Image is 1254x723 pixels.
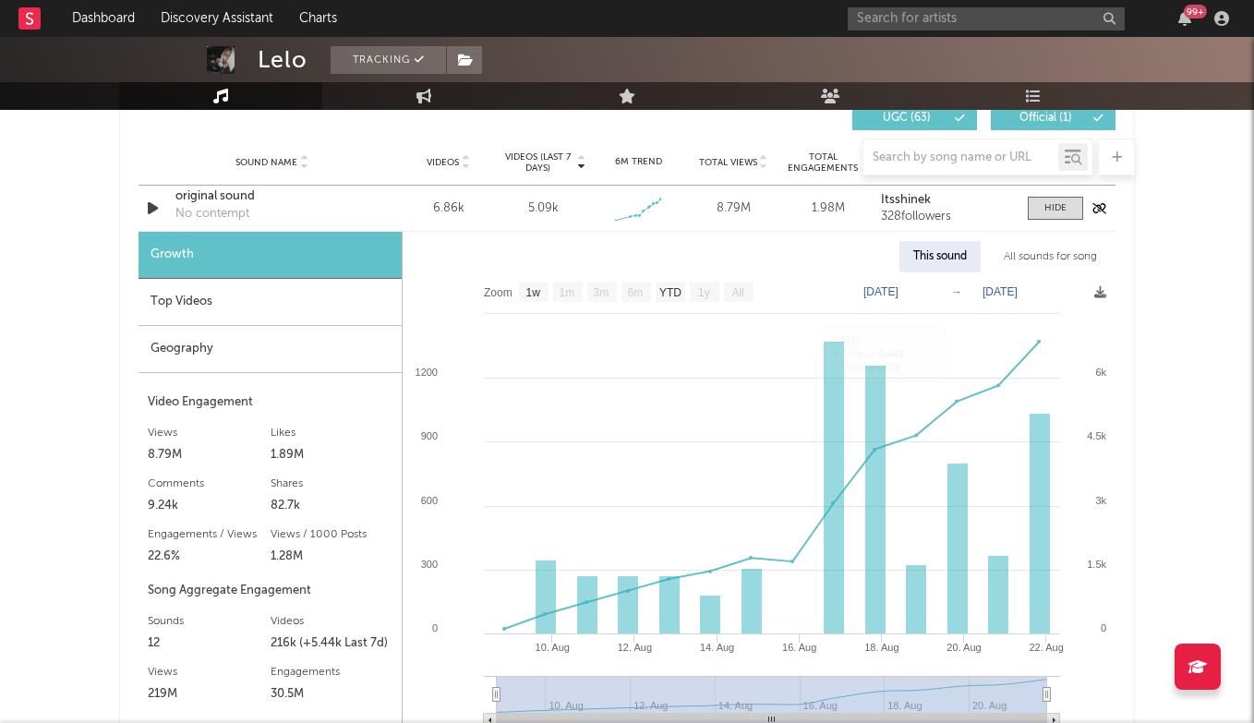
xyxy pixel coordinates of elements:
[594,286,609,299] text: 3m
[951,285,962,298] text: →
[1087,430,1106,441] text: 4.5k
[786,199,872,218] div: 1.98M
[139,232,402,279] div: Growth
[731,286,743,299] text: All
[148,422,271,444] div: Views
[271,683,393,705] div: 30.5M
[139,326,402,373] div: Geography
[421,430,438,441] text: 900
[271,444,393,466] div: 1.89M
[881,211,1009,223] div: 328 followers
[271,422,393,444] div: Likes
[983,285,1018,298] text: [DATE]
[659,286,681,299] text: YTD
[528,199,559,218] div: 5.09k
[691,199,777,218] div: 8.79M
[628,286,644,299] text: 6m
[990,241,1111,272] div: All sounds for song
[698,286,710,299] text: 1y
[899,241,981,272] div: This sound
[852,106,977,130] button: UGC(63)
[1087,559,1106,570] text: 1.5k
[432,622,438,633] text: 0
[175,187,368,206] a: original sound
[560,286,575,299] text: 1m
[947,642,981,653] text: 20. Aug
[175,205,249,223] div: No contempt
[1178,11,1191,26] button: 99+
[416,367,438,378] text: 1200
[148,610,271,633] div: Sounds
[536,642,570,653] text: 10. Aug
[148,683,271,705] div: 219M
[148,444,271,466] div: 8.79M
[864,113,949,124] span: UGC ( 63 )
[271,633,393,655] div: 216k (+5.44k Last 7d)
[881,194,1009,207] a: Itsshinek
[148,524,271,546] div: Engagements / Views
[331,46,446,74] button: Tracking
[1095,367,1106,378] text: 6k
[148,392,392,414] div: Video Engagement
[526,286,541,299] text: 1w
[881,194,931,206] strong: Itsshinek
[258,46,307,74] div: Lelo
[148,546,271,568] div: 22.6%
[1101,622,1106,633] text: 0
[148,580,392,602] div: Song Aggregate Engagement
[271,524,393,546] div: Views / 1000 Posts
[148,633,271,655] div: 12
[1095,495,1106,506] text: 3k
[405,199,491,218] div: 6.86k
[848,7,1125,30] input: Search for artists
[271,610,393,633] div: Videos
[484,286,512,299] text: Zoom
[618,642,652,653] text: 12. Aug
[863,151,1058,165] input: Search by song name or URL
[863,285,898,298] text: [DATE]
[271,473,393,495] div: Shares
[271,546,393,568] div: 1.28M
[148,495,271,517] div: 9.24k
[782,642,816,653] text: 16. Aug
[421,495,438,506] text: 600
[271,661,393,683] div: Engagements
[148,473,271,495] div: Comments
[700,642,734,653] text: 14. Aug
[1184,5,1207,18] div: 99 +
[148,661,271,683] div: Views
[864,642,898,653] text: 18. Aug
[991,106,1115,130] button: Official(1)
[139,279,402,326] div: Top Videos
[421,559,438,570] text: 300
[271,495,393,517] div: 82.7k
[1029,642,1063,653] text: 22. Aug
[1003,113,1088,124] span: Official ( 1 )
